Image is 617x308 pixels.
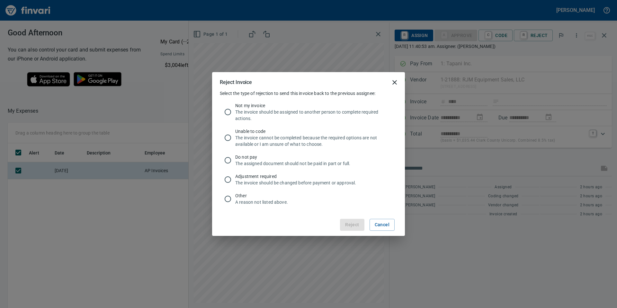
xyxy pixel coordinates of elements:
[235,173,392,180] span: Adjustment required
[235,154,392,160] span: Do not pay
[220,79,252,86] h5: Reject Invoice
[220,151,397,170] div: Do not payThe assigned document should not be paid in part or full.
[235,109,392,122] p: The invoice should be assigned to another person to complete required actions.
[220,125,397,151] div: Unable to codeThe invoice cannot be completed because the required options are not available or I...
[235,160,392,167] p: The assigned document should not be paid in part or full.
[235,135,392,147] p: The invoice cannot be completed because the required options are not available or I am unsure of ...
[375,221,389,229] span: Cancel
[220,189,397,209] div: OtherA reason not listed above.
[235,192,392,199] span: Other
[370,219,395,231] button: Cancel
[235,128,392,135] span: Unable to code
[235,199,392,205] p: A reason not listed above.
[220,91,375,96] span: Select the type of rejection to send this invoice back to the previous assignee:
[220,170,397,189] div: Adjustment requiredThe invoice should be changed before payment or approval.
[387,75,402,90] button: close
[235,102,392,109] span: Not my invoice
[220,99,397,125] div: Not my invoiceThe invoice should be assigned to another person to complete required actions.
[235,180,392,186] p: The invoice should be changed before payment or approval.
